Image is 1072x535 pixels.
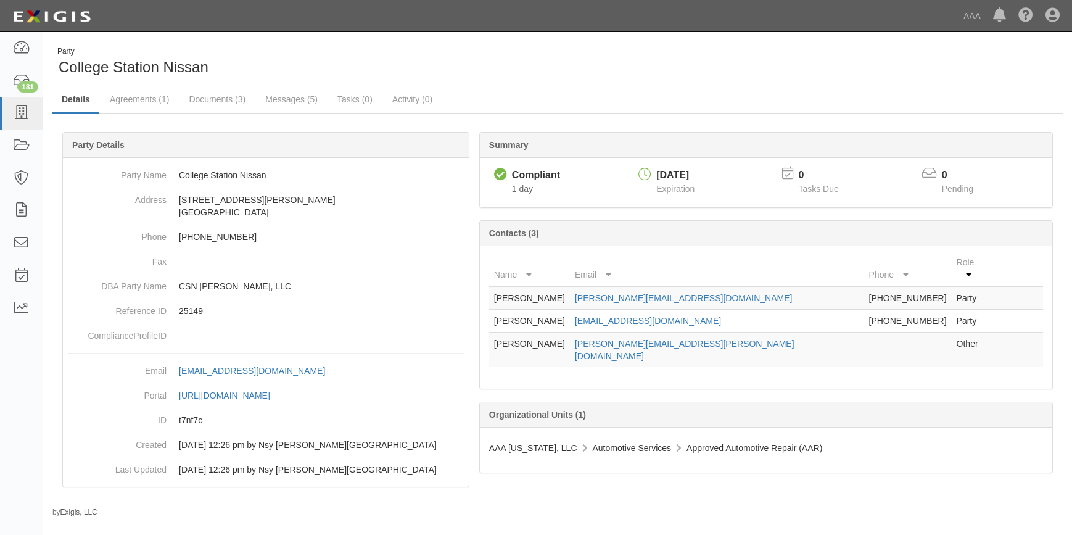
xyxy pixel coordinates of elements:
td: [PERSON_NAME] [489,333,570,368]
a: [EMAIL_ADDRESS][DOMAIN_NAME] [179,366,339,376]
dt: Created [68,433,167,451]
td: Party [952,286,994,310]
dt: Last Updated [68,457,167,476]
dd: 08/13/2025 12:26 pm by Nsy Archibong-Usoro [68,433,464,457]
dt: ComplianceProfileID [68,323,167,342]
span: AAA [US_STATE], LLC [489,443,577,453]
dd: [STREET_ADDRESS][PERSON_NAME] [GEOGRAPHIC_DATA] [68,188,464,225]
div: Party [57,46,208,57]
th: Phone [864,251,952,286]
dd: [PHONE_NUMBER] [68,225,464,249]
td: [PHONE_NUMBER] [864,286,952,310]
th: Role [952,251,994,286]
span: Tasks Due [798,184,838,194]
b: Contacts (3) [489,228,539,238]
dd: t7nf7c [68,408,464,433]
td: [PERSON_NAME] [489,286,570,310]
p: 0 [798,168,854,183]
dd: College Station Nissan [68,163,464,188]
span: Expiration [656,184,695,194]
b: Summary [489,140,529,150]
i: Help Center - Complianz [1018,9,1033,23]
p: 0 [942,168,989,183]
span: Pending [942,184,973,194]
td: Party [952,310,994,333]
p: CSN [PERSON_NAME], LLC [179,280,464,292]
a: Exigis, LLC [60,508,97,516]
a: Details [52,87,99,114]
dd: 08/13/2025 12:26 pm by Nsy Archibong-Usoro [68,457,464,482]
span: Automotive Services [593,443,672,453]
a: Tasks (0) [328,87,382,112]
div: [EMAIL_ADDRESS][DOMAIN_NAME] [179,365,325,377]
div: 181 [17,81,38,93]
img: logo-5460c22ac91f19d4615b14bd174203de0afe785f0fc80cf4dbbc73dc1793850b.png [9,6,94,28]
b: Party Details [72,140,125,150]
a: Agreements (1) [101,87,178,112]
div: [DATE] [656,168,695,183]
span: Approved Automotive Repair (AAR) [686,443,822,453]
dt: Fax [68,249,167,268]
td: [PHONE_NUMBER] [864,310,952,333]
dt: Address [68,188,167,206]
div: College Station Nissan [52,46,548,78]
a: Documents (3) [179,87,255,112]
dt: Party Name [68,163,167,181]
dt: ID [68,408,167,426]
a: [PERSON_NAME][EMAIL_ADDRESS][DOMAIN_NAME] [575,293,792,303]
a: [PERSON_NAME][EMAIL_ADDRESS][PERSON_NAME][DOMAIN_NAME] [575,339,794,361]
a: Messages (5) [256,87,327,112]
i: Compliant [494,168,507,181]
b: Organizational Units (1) [489,410,586,420]
a: Activity (0) [383,87,442,112]
p: 25149 [179,305,464,317]
dt: Email [68,359,167,377]
a: AAA [957,4,987,28]
dt: Phone [68,225,167,243]
dt: Reference ID [68,299,167,317]
a: [EMAIL_ADDRESS][DOMAIN_NAME] [575,316,721,326]
small: by [52,507,97,518]
td: [PERSON_NAME] [489,310,570,333]
th: Name [489,251,570,286]
span: Since 10/07/2025 [512,184,533,194]
span: College Station Nissan [59,59,208,75]
dt: Portal [68,383,167,402]
td: Other [952,333,994,368]
dt: DBA Party Name [68,274,167,292]
a: [URL][DOMAIN_NAME] [179,391,284,400]
th: Email [570,251,864,286]
div: Compliant [512,168,560,183]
